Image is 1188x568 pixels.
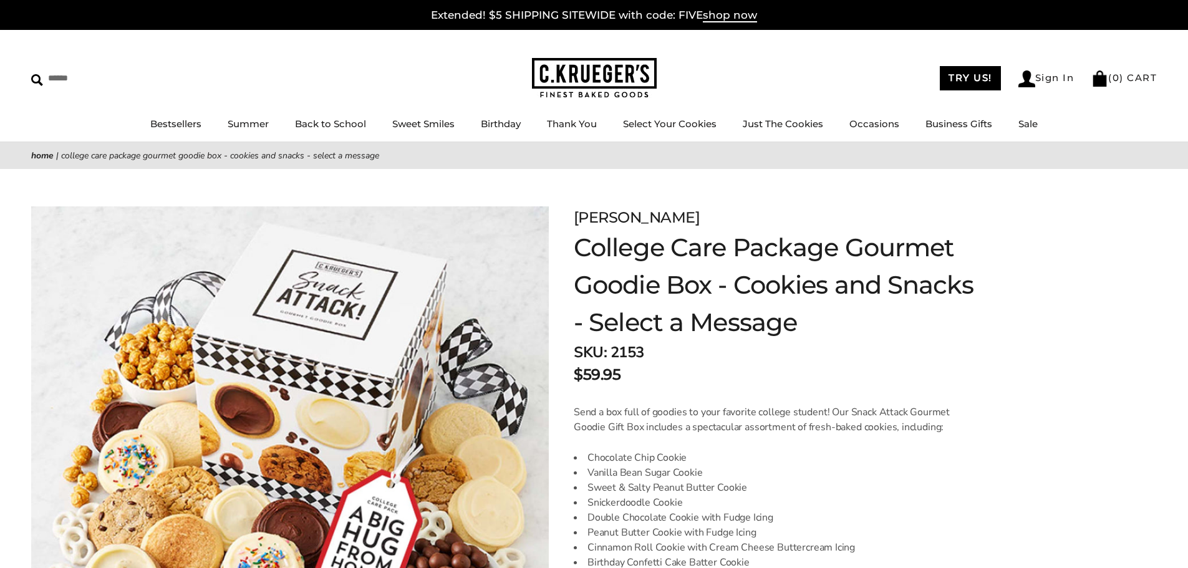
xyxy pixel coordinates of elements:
a: Just The Cookies [743,118,823,130]
nav: breadcrumbs [31,148,1157,163]
input: Search [31,69,180,88]
a: TRY US! [940,66,1001,90]
a: Business Gifts [925,118,992,130]
li: Cinnamon Roll Cookie with Cream Cheese Buttercream Icing [574,540,975,555]
p: $59.95 [574,363,621,386]
span: College Care Package Gourmet Goodie Box - Cookies and Snacks - Select a Message [61,150,379,161]
li: Peanut Butter Cookie with Fudge Icing [574,525,975,540]
h1: College Care Package Gourmet Goodie Box - Cookies and Snacks - Select a Message [574,229,975,341]
span: | [56,150,59,161]
img: Search [31,74,43,86]
a: Sign In [1018,70,1075,87]
li: Snickerdoodle Cookie [574,495,975,510]
li: Chocolate Chip Cookie [574,450,975,465]
a: Sale [1018,118,1038,130]
li: Double Chocolate Cookie with Fudge Icing [574,510,975,525]
a: Extended! $5 SHIPPING SITEWIDE with code: FIVEshop now [431,9,757,22]
a: Select Your Cookies [623,118,717,130]
span: 0 [1113,72,1120,84]
li: Sweet & Salty Peanut Butter Cookie [574,480,975,495]
a: Home [31,150,54,161]
strong: SKU: [574,342,607,362]
a: (0) CART [1091,72,1157,84]
p: Send a box full of goodies to your favorite college student! Our Snack Attack Gourmet Goodie Gift... [574,405,975,435]
a: Sweet Smiles [392,118,455,130]
img: Account [1018,70,1035,87]
a: Bestsellers [150,118,201,130]
a: Occasions [849,118,899,130]
a: Back to School [295,118,366,130]
p: [PERSON_NAME] [574,206,975,229]
a: Thank You [547,118,597,130]
span: shop now [703,9,757,22]
span: 2153 [611,342,644,362]
a: Summer [228,118,269,130]
li: Vanilla Bean Sugar Cookie [574,465,975,480]
img: Bag [1091,70,1108,87]
img: C.KRUEGER'S [532,58,657,99]
a: Birthday [481,118,521,130]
